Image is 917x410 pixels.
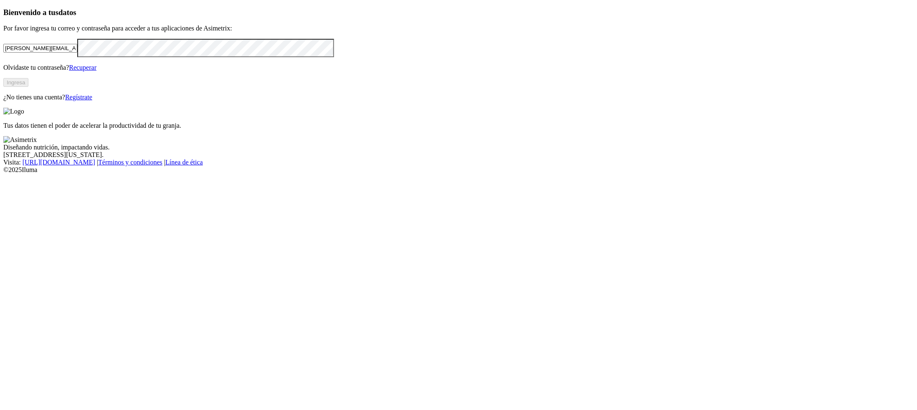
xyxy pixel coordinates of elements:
div: [STREET_ADDRESS][US_STATE]. [3,151,914,159]
img: Logo [3,108,24,115]
p: Por favor ingresa tu correo y contraseña para acceder a tus aplicaciones de Asimetrix: [3,25,914,32]
a: Términos y condiciones [98,159,162,166]
a: Línea de ética [165,159,203,166]
span: datos [58,8,76,17]
button: Ingresa [3,78,28,87]
div: © 2025 Iluma [3,166,914,174]
p: ¿No tienes una cuenta? [3,94,914,101]
div: Visita : | | [3,159,914,166]
p: Olvidaste tu contraseña? [3,64,914,71]
img: Asimetrix [3,136,37,144]
p: Tus datos tienen el poder de acelerar la productividad de tu granja. [3,122,914,129]
a: Recuperar [69,64,96,71]
a: [URL][DOMAIN_NAME] [23,159,95,166]
div: Diseñando nutrición, impactando vidas. [3,144,914,151]
h3: Bienvenido a tus [3,8,914,17]
input: Tu correo [3,44,77,53]
a: Regístrate [65,94,92,101]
